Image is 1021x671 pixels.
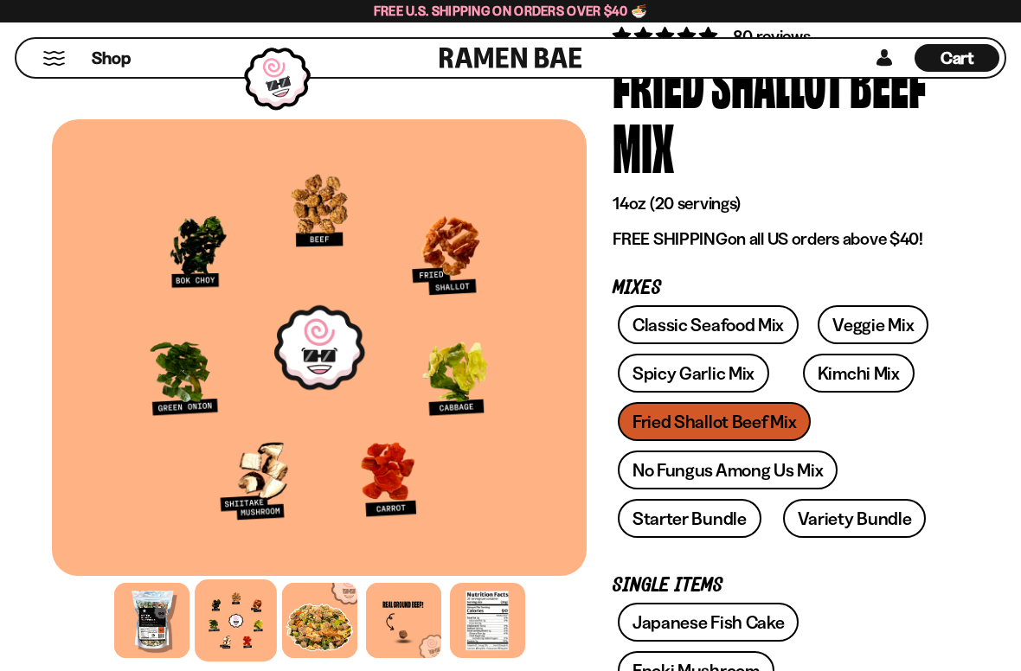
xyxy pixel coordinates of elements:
p: on all US orders above $40! [613,228,943,250]
a: Shop [92,44,131,72]
p: Single Items [613,578,943,594]
a: Veggie Mix [818,305,928,344]
a: Kimchi Mix [803,354,915,393]
div: Mix [613,113,674,178]
a: Variety Bundle [783,499,927,538]
div: Shallot [711,48,843,113]
p: Mixes [613,280,943,297]
a: Spicy Garlic Mix [618,354,769,393]
p: 14oz (20 servings) [613,193,943,214]
a: Starter Bundle [618,499,761,538]
button: Mobile Menu Trigger [42,51,66,66]
span: Shop [92,47,131,70]
a: Classic Seafood Mix [618,305,799,344]
span: Cart [941,48,974,68]
a: No Fungus Among Us Mix [618,451,838,489]
a: Japanese Fish Cake [618,603,799,642]
div: Cart [915,39,999,77]
span: Free U.S. Shipping on Orders over $40 🍜 [374,3,648,19]
strong: FREE SHIPPING [613,228,727,249]
div: Beef [850,48,926,113]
